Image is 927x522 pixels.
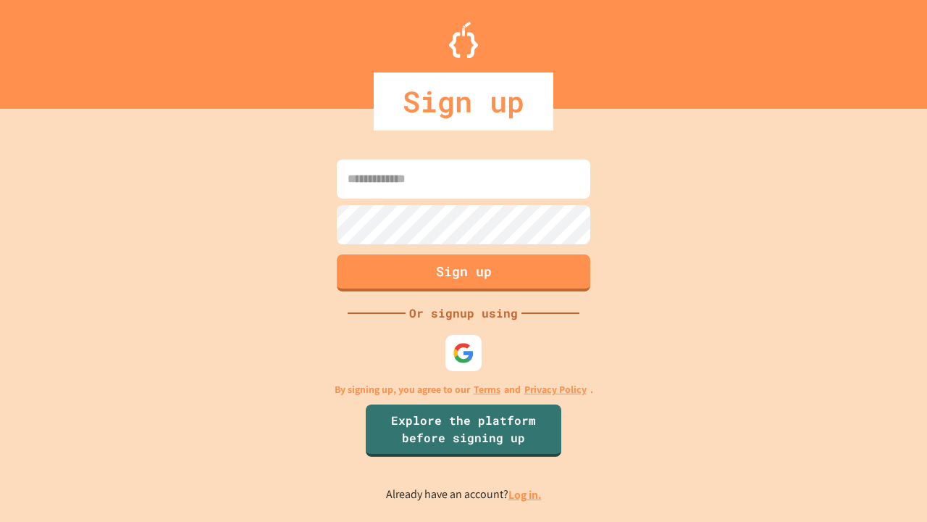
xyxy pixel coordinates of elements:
[449,22,478,58] img: Logo.svg
[453,342,474,364] img: google-icon.svg
[524,382,587,397] a: Privacy Policy
[366,405,561,457] a: Explore the platform before signing up
[335,382,593,397] p: By signing up, you agree to our and .
[386,486,542,504] p: Already have an account?
[374,72,553,130] div: Sign up
[406,304,521,322] div: Or signup using
[508,487,542,502] a: Log in.
[474,382,500,397] a: Terms
[337,254,590,291] button: Sign up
